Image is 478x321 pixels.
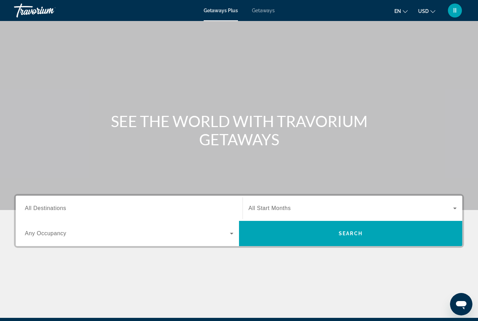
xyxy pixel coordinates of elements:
button: User Menu [446,3,464,18]
div: Search widget [16,196,462,246]
a: Travorium [14,1,84,20]
span: II [453,7,457,14]
span: USD [418,8,429,14]
span: Any Occupancy [25,230,66,236]
span: en [394,8,401,14]
button: Change currency [418,6,435,16]
h1: SEE THE WORLD WITH TRAVORIUM GETAWAYS [108,112,370,148]
a: Getaways [252,8,275,13]
button: Change language [394,6,408,16]
span: All Destinations [25,205,66,211]
input: Select destination [25,204,233,213]
a: Getaways Plus [204,8,238,13]
iframe: Кнопка запуска окна обмена сообщениями [450,293,472,315]
span: Search [339,231,363,236]
span: All Start Months [248,205,291,211]
button: Search [239,221,462,246]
